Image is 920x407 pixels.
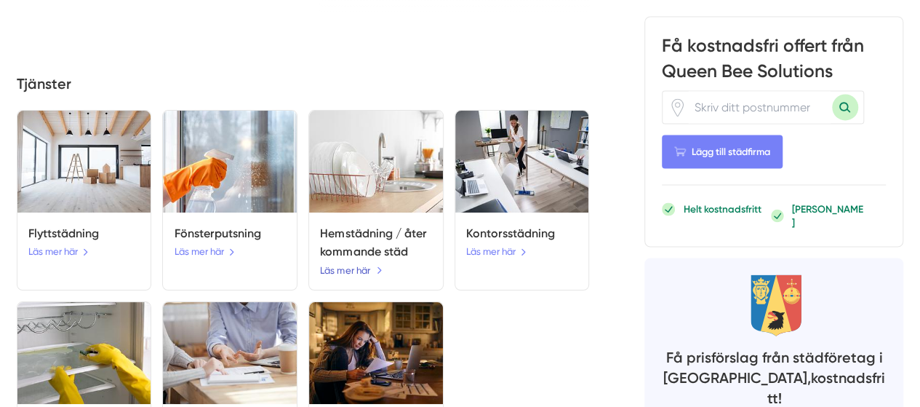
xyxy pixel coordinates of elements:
[28,224,140,243] h5: Flyttstädning
[320,224,431,261] h5: Hemstädning / återkommande städ
[466,244,527,259] a: Läs mer här
[17,74,590,99] h4: Tjänster
[668,98,687,116] svg: Pin / Karta
[17,111,151,213] img: Queen Bee Solutions utför tjänsten Flyttstädning
[28,244,89,259] a: Läs mer här
[684,202,761,216] p: Helt kostnadsfritt
[466,224,577,243] h5: Kontorsstädning
[163,302,297,404] img: Queen Bee Solutions utför tjänsten Kostnadsfri rådgivning
[175,224,286,243] h5: Fönsterputsning
[455,111,589,213] img: Queen Bee Solutions utför tjänsten Kontorsstädning
[309,111,443,213] img: Queen Bee Solutions utför tjänsten Hemstädning / återkommande städ
[687,92,832,124] input: Skriv ditt postnummer
[792,202,864,230] p: [PERSON_NAME]
[309,302,443,404] img: Queen Bee Solutions utför tjänsten Fri konsultation
[832,95,858,121] button: Sök med postnummer
[175,244,235,259] a: Läs mer här
[662,135,783,168] : Lägg till städfirma
[668,98,687,116] span: Klicka för att använda din position.
[320,263,383,278] a: Läs mer här
[17,302,151,404] img: Queen Bee Solutions utför tjänsten Storstädning
[163,111,297,213] img: Queen Bee Solutions utför tjänsten Fönsterputsning
[662,34,886,91] h3: Få kostnadsfri offert från Queen Bee Solutions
